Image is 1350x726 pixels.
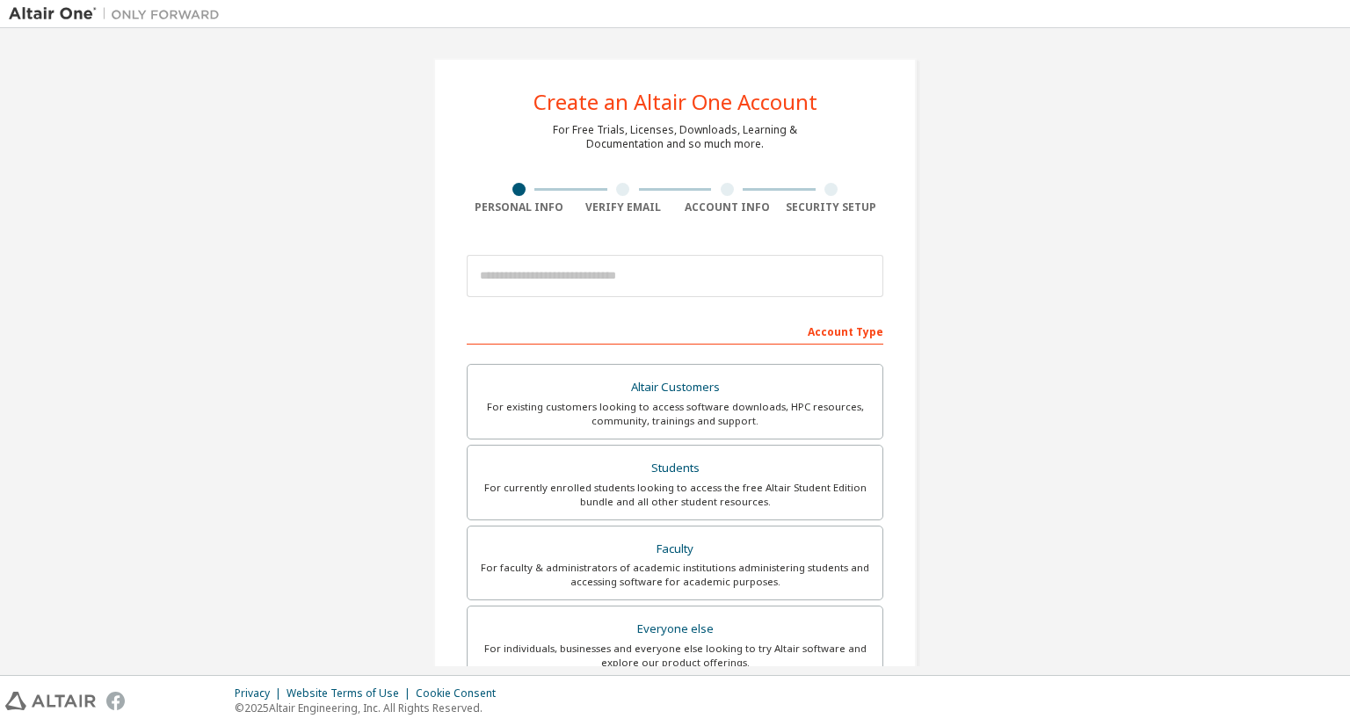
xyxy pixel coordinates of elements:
div: Verify Email [571,200,676,214]
img: facebook.svg [106,692,125,710]
div: Cookie Consent [416,686,506,701]
div: Personal Info [467,200,571,214]
div: For existing customers looking to access software downloads, HPC resources, community, trainings ... [478,400,872,428]
img: Altair One [9,5,229,23]
div: Everyone else [478,617,872,642]
div: Account Info [675,200,780,214]
img: altair_logo.svg [5,692,96,710]
div: For faculty & administrators of academic institutions administering students and accessing softwa... [478,561,872,589]
div: Create an Altair One Account [533,91,817,113]
div: Privacy [235,686,287,701]
div: For individuals, businesses and everyone else looking to try Altair software and explore our prod... [478,642,872,670]
div: Security Setup [780,200,884,214]
div: Website Terms of Use [287,686,416,701]
div: Altair Customers [478,375,872,400]
div: Account Type [467,316,883,345]
div: Students [478,456,872,481]
div: For Free Trials, Licenses, Downloads, Learning & Documentation and so much more. [553,123,797,151]
div: Faculty [478,537,872,562]
p: © 2025 Altair Engineering, Inc. All Rights Reserved. [235,701,506,715]
div: For currently enrolled students looking to access the free Altair Student Edition bundle and all ... [478,481,872,509]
